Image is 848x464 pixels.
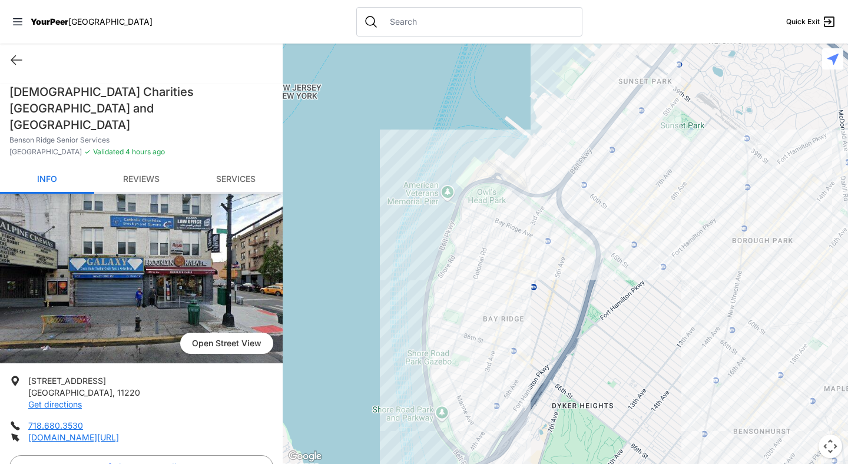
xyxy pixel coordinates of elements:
span: Open Street View [180,333,273,354]
a: YourPeer[GEOGRAPHIC_DATA] [31,18,153,25]
a: Quick Exit [786,15,836,29]
span: [GEOGRAPHIC_DATA] [68,16,153,26]
p: Benson Ridge Senior Services [9,135,273,145]
span: Quick Exit [786,17,820,26]
span: , [112,387,115,397]
input: Search [383,16,575,28]
a: [DOMAIN_NAME][URL] [28,432,119,442]
a: Open this area in Google Maps (opens a new window) [286,449,324,464]
a: 718.680.3530 [28,420,83,430]
span: [GEOGRAPHIC_DATA] [9,147,82,157]
span: 11220 [117,387,140,397]
span: Validated [93,147,124,156]
span: [STREET_ADDRESS] [28,376,106,386]
img: Google [286,449,324,464]
h1: [DEMOGRAPHIC_DATA] Charities [GEOGRAPHIC_DATA] and [GEOGRAPHIC_DATA] [9,84,273,133]
span: YourPeer [31,16,68,26]
button: Map camera controls [819,435,842,458]
span: ✓ [84,147,91,157]
span: [GEOGRAPHIC_DATA] [28,387,112,397]
span: 4 hours ago [124,147,165,156]
a: Reviews [94,166,188,194]
a: Get directions [28,399,82,409]
a: Services [188,166,283,194]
